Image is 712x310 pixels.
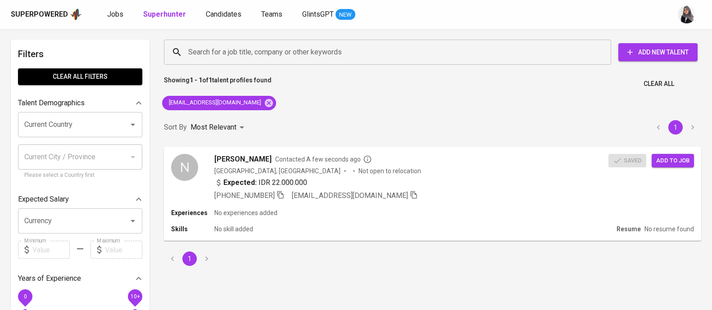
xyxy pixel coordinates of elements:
span: 0 [23,293,27,300]
span: Clear All filters [25,71,135,82]
div: Most Relevant [190,119,247,136]
p: Years of Experience [18,273,81,284]
p: No skill added [214,225,253,234]
a: Jobs [107,9,125,20]
h6: Filters [18,47,142,61]
p: No resume found [644,225,694,234]
span: [EMAIL_ADDRESS][DOMAIN_NAME] [162,99,267,107]
span: Clear All [644,78,674,90]
img: sinta.windasari@glints.com [678,5,696,23]
p: Sort By [164,122,187,133]
button: Open [127,215,139,227]
input: Value [32,241,70,259]
span: NEW [336,10,355,19]
p: Expected Salary [18,194,69,205]
button: page 1 [668,120,683,135]
b: 1 - 1 [190,76,202,84]
span: Jobs [107,10,123,18]
button: Open [127,118,139,131]
img: app logo [70,8,82,21]
b: Expected: [223,177,257,188]
span: [EMAIL_ADDRESS][DOMAIN_NAME] [292,191,408,200]
div: Talent Demographics [18,94,142,112]
span: Add New Talent [626,47,690,58]
p: Resume [617,225,641,234]
p: No experiences added [214,208,277,217]
p: Showing of talent profiles found [164,76,272,92]
span: [PHONE_NUMBER] [214,191,275,200]
div: [EMAIL_ADDRESS][DOMAIN_NAME] [162,96,276,110]
p: Skills [171,225,214,234]
p: Experiences [171,208,214,217]
div: Years of Experience [18,270,142,288]
p: Not open to relocation [358,166,421,175]
nav: pagination navigation [650,120,701,135]
p: Please select a Country first [24,171,136,180]
span: Add to job [656,156,689,166]
button: Clear All [640,76,678,92]
div: Superpowered [11,9,68,20]
a: Superpoweredapp logo [11,8,82,21]
button: Clear All filters [18,68,142,85]
span: Teams [261,10,282,18]
div: IDR 22.000.000 [214,177,307,188]
a: Candidates [206,9,243,20]
button: Add to job [652,154,694,168]
span: GlintsGPT [302,10,334,18]
div: Expected Salary [18,190,142,208]
svg: By Batam recruiter [363,155,372,164]
input: Value [105,241,142,259]
span: Contacted A few seconds ago [275,155,372,164]
a: N[PERSON_NAME]Contacted A few seconds ago[GEOGRAPHIC_DATA], [GEOGRAPHIC_DATA]Not open to relocati... [164,147,701,241]
b: 1 [209,76,212,84]
b: Superhunter [143,10,186,18]
a: GlintsGPT NEW [302,9,355,20]
div: N [171,154,198,181]
span: [PERSON_NAME] [214,154,272,165]
span: 10+ [130,293,140,300]
div: [GEOGRAPHIC_DATA], [GEOGRAPHIC_DATA] [214,166,340,175]
p: Most Relevant [190,122,236,133]
button: page 1 [182,252,197,266]
a: Teams [261,9,284,20]
nav: pagination navigation [164,252,215,266]
button: Add New Talent [618,43,698,61]
p: Talent Demographics [18,98,85,108]
span: Candidates [206,10,241,18]
a: Superhunter [143,9,188,20]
